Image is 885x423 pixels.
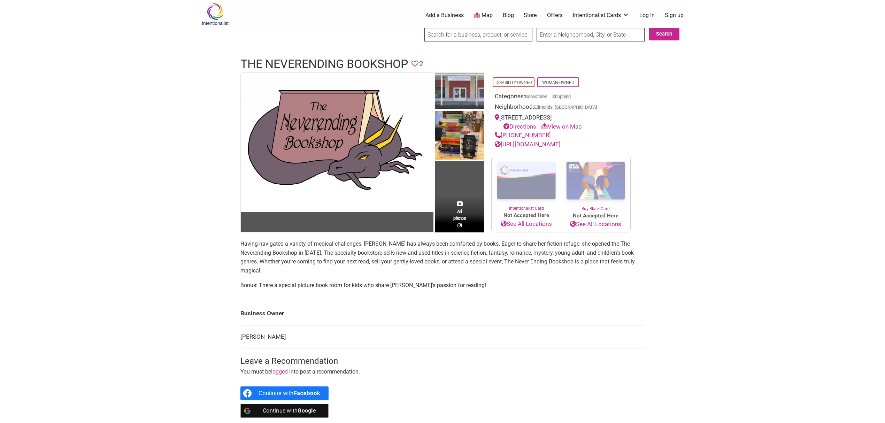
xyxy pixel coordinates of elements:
input: Search for a business, product, or service [424,28,532,41]
a: Intentionalist Card [492,156,561,211]
a: View on Map [541,123,582,130]
a: [URL][DOMAIN_NAME] [495,141,561,148]
a: Continue with <b>Google</b> [240,404,329,418]
a: Disability-Owned [495,80,532,85]
a: Log In [639,11,655,19]
span: Not Accepted Here [561,212,630,220]
a: Continue with <b>Facebook</b> [240,386,329,400]
p: Bonus: There a special picture book room for kids who share [PERSON_NAME]’s passion for reading! [240,281,645,290]
div: Neighborhood: [495,102,627,113]
h3: Leave a Recommendation [240,355,645,367]
div: Categories: [495,92,627,103]
h1: The Neverending Bookshop [240,56,408,72]
div: Continue with [259,386,320,400]
p: You must be to post a recommendation. [240,367,645,376]
span: 2 [419,59,423,69]
img: Buy Black Card [561,156,630,206]
span: Not Accepted Here [492,211,561,220]
a: See All Locations [561,220,630,229]
b: Google [298,407,316,414]
a: Map [474,11,493,20]
a: Add a Business [425,11,464,19]
div: [STREET_ADDRESS] [495,113,627,131]
input: Enter a Neighborhood, City, or State [537,28,645,41]
a: Woman-Owned [542,80,574,85]
button: Search [649,28,679,40]
a: Store [524,11,537,19]
a: See All Locations [492,220,561,229]
a: logged in [271,368,294,375]
a: Blog [503,11,514,19]
a: Offers [547,11,563,19]
a: [PHONE_NUMBER] [495,132,551,139]
span: Edmonds, [GEOGRAPHIC_DATA] [534,105,597,110]
img: Intentionalist Card [492,156,561,205]
a: Shopping [552,94,571,99]
span: All photos (3) [453,208,466,228]
a: Buy Black Card [561,156,630,212]
td: Business Owner [240,302,645,325]
img: Intentionalist [199,3,232,25]
td: [PERSON_NAME] [240,325,645,348]
a: Directions [503,123,536,130]
p: Having navigated a variety of medical challenges, [PERSON_NAME] has always been comforted by book... [240,239,645,275]
a: Sign up [665,11,684,19]
b: Facebook [293,390,320,396]
div: Continue with [259,404,320,418]
a: Bookstores [525,94,547,99]
a: Intentionalist Cards [573,11,629,19]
